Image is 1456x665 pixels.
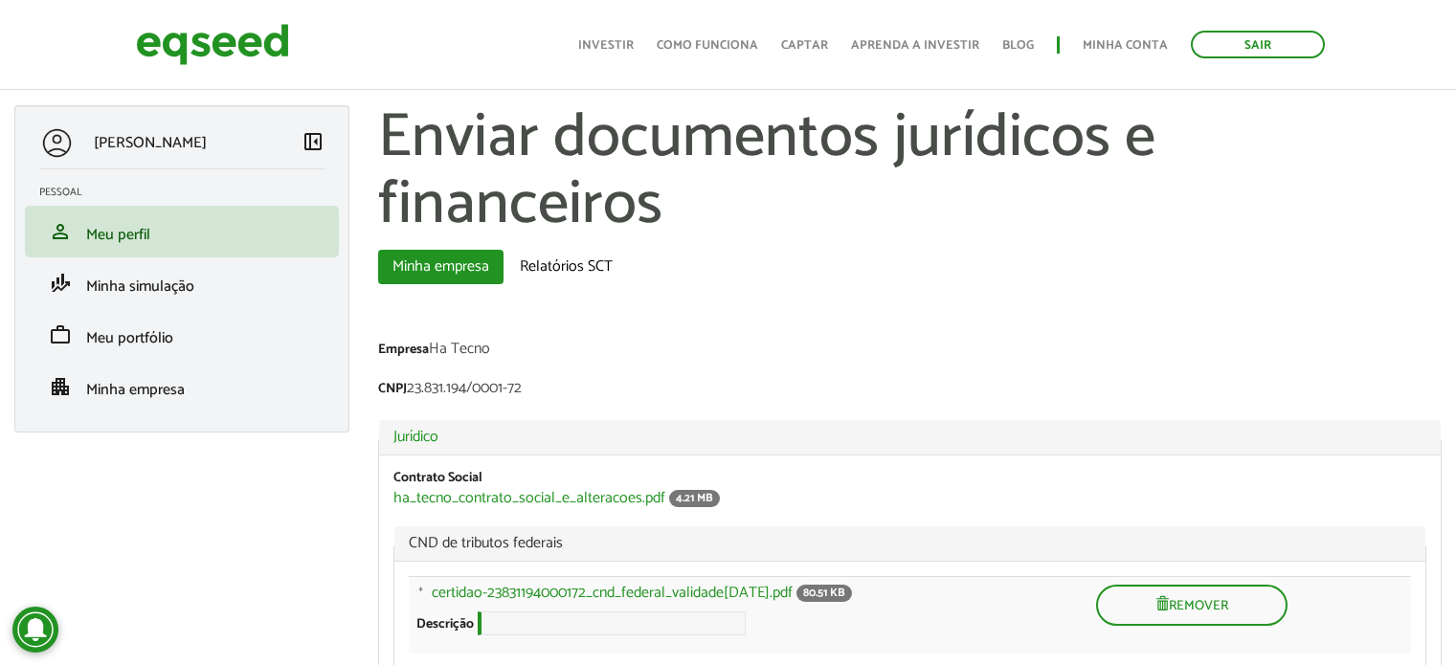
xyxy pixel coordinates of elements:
[302,130,325,153] span: left_panel_close
[25,309,339,361] li: Meu portfólio
[393,430,1426,445] a: Jurídico
[49,220,72,243] span: person
[378,383,407,396] label: CNPJ
[25,361,339,412] li: Minha empresa
[86,325,173,351] span: Meu portfólio
[1083,39,1168,52] a: Minha conta
[657,39,758,52] a: Como funciona
[39,187,339,198] h2: Pessoal
[378,250,504,284] a: Minha empresa
[669,490,720,507] span: 4.21 MB
[851,39,979,52] a: Aprenda a investir
[796,585,852,602] span: 80.51 KB
[39,375,325,398] a: apartmentMinha empresa
[49,375,72,398] span: apartment
[378,342,1442,362] div: Ha Tecno
[378,344,429,357] label: Empresa
[302,130,325,157] a: Colapsar menu
[39,220,325,243] a: personMeu perfil
[378,105,1442,240] h1: Enviar documentos jurídicos e financeiros
[86,377,185,403] span: Minha empresa
[393,491,665,506] a: ha_tecno_contrato_social_e_alteracoes.pdf
[1191,31,1325,58] a: Sair
[136,19,289,70] img: EqSeed
[505,250,627,284] a: Relatórios SCT
[49,272,72,295] span: finance_mode
[781,39,828,52] a: Captar
[401,585,432,610] a: Arraste para reordenar
[1096,585,1288,626] button: Remover
[409,536,1411,551] span: CND de tributos federais
[86,274,194,299] span: Minha simulação
[86,222,150,248] span: Meu perfil
[49,323,72,346] span: work
[393,472,482,485] label: Contrato Social
[416,618,474,632] label: Descrição
[578,39,634,52] a: Investir
[25,257,339,309] li: Minha simulação
[432,586,793,601] a: certidao-23831194000172_cnd_federal_validade[DATE].pdf
[1002,39,1034,52] a: Blog
[39,272,325,295] a: finance_modeMinha simulação
[25,206,339,257] li: Meu perfil
[39,323,325,346] a: workMeu portfólio
[378,381,1442,401] div: 23.831.194/0001-72
[94,134,207,152] p: [PERSON_NAME]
